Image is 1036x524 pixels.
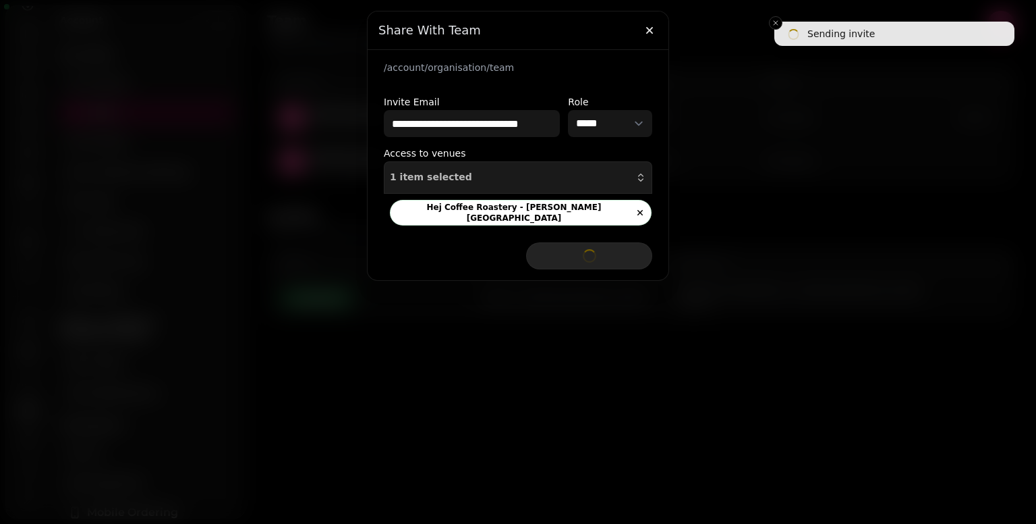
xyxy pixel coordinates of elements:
[384,61,652,74] p: /account/organisation/team
[94,246,340,255] span: Continue ( 1 item selected )
[176,65,258,120] button: Hej Coffee Roastery - [PERSON_NAME][GEOGRAPHIC_DATA]
[384,94,560,110] label: Invite Email
[384,161,652,194] button: 1 item selected
[83,26,144,45] h2: Venues
[77,87,357,98] span: Hej Coffee Roastery - [PERSON_NAME][GEOGRAPHIC_DATA]
[83,237,351,264] button: Continue (1 item selected)
[568,94,652,110] label: Role
[390,172,472,183] span: 1 item selected
[384,145,465,161] label: Access to venues
[390,200,652,226] div: Hej Coffee Roastery - [PERSON_NAME][GEOGRAPHIC_DATA]
[83,65,165,120] button: Can access all locations
[378,22,658,38] h3: Share With Team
